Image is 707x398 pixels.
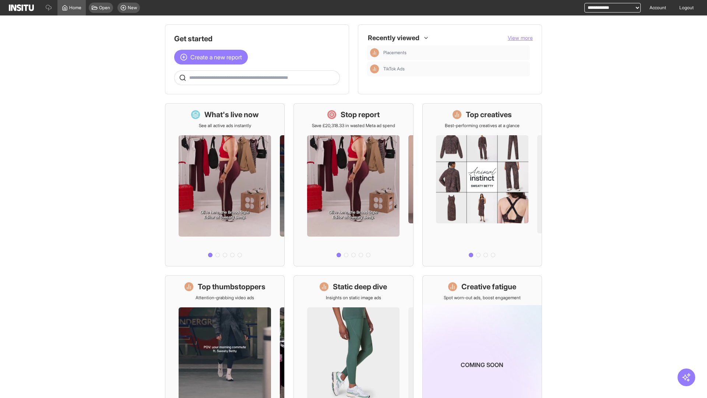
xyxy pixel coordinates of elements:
[370,64,379,73] div: Insights
[508,35,533,41] span: View more
[174,34,340,44] h1: Get started
[312,123,395,129] p: Save £20,318.33 in wasted Meta ad spend
[422,103,542,266] a: Top creativesBest-performing creatives at a glance
[293,103,413,266] a: Stop reportSave £20,318.33 in wasted Meta ad spend
[165,103,285,266] a: What's live nowSee all active ads instantly
[508,34,533,42] button: View more
[341,109,380,120] h1: Stop report
[333,282,387,292] h1: Static deep dive
[383,66,527,72] span: TikTok Ads
[370,48,379,57] div: Insights
[99,5,110,11] span: Open
[196,295,254,301] p: Attention-grabbing video ads
[383,50,407,56] span: Placements
[190,53,242,62] span: Create a new report
[445,123,520,129] p: Best-performing creatives at a glance
[199,123,251,129] p: See all active ads instantly
[174,50,248,64] button: Create a new report
[9,4,34,11] img: Logo
[204,109,259,120] h1: What's live now
[383,50,527,56] span: Placements
[383,66,405,72] span: TikTok Ads
[198,282,265,292] h1: Top thumbstoppers
[326,295,381,301] p: Insights on static image ads
[69,5,81,11] span: Home
[128,5,137,11] span: New
[466,109,512,120] h1: Top creatives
